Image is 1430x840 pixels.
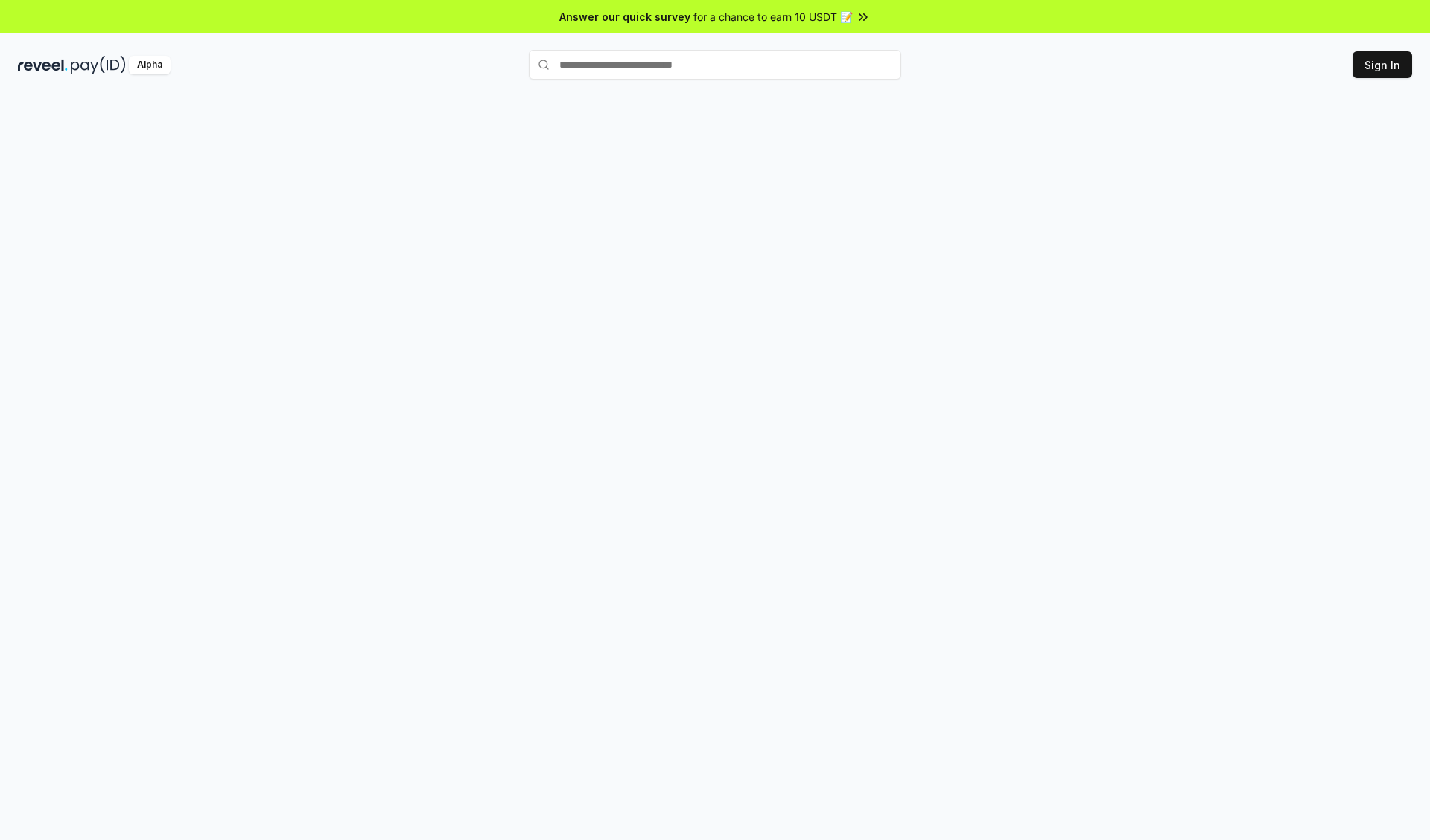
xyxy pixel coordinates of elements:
span: Answer our quick survey [559,9,690,25]
button: Sign In [1353,51,1412,78]
span: for a chance to earn 10 USDT 📝 [693,9,853,25]
img: pay_id [71,56,126,74]
img: reveel_dark [18,56,68,74]
div: Alpha [129,56,171,74]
